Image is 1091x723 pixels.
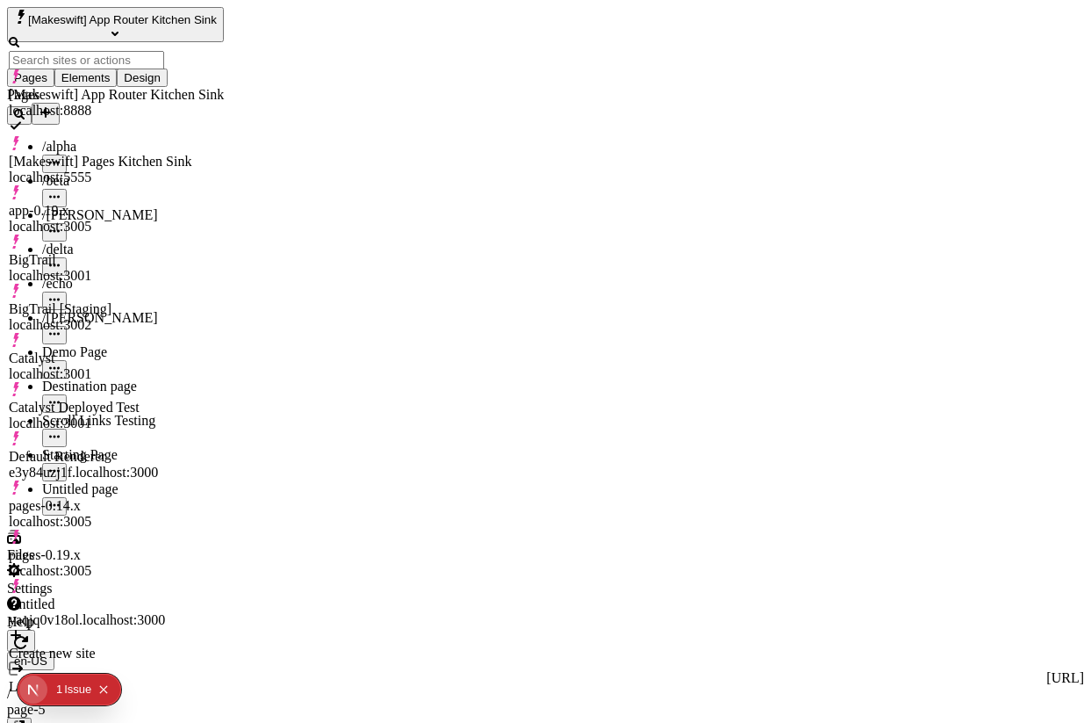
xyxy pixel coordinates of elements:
[7,69,54,87] button: Pages
[9,69,224,695] div: Suggestions
[9,514,224,530] div: localhost:3005
[7,670,1084,686] div: [URL]
[7,14,256,30] p: Cookie Test Route
[9,103,224,119] div: localhost:8888
[7,614,250,630] div: Help
[9,203,224,219] div: app-0.19.x
[9,400,224,416] div: Catalyst Deployed Test
[9,268,224,284] div: localhost:3001
[7,7,224,42] button: Select site
[9,87,224,103] div: [Makeswift] App Router Kitchen Sink
[9,612,224,628] div: yaqjq0v18ol.localhost:3000
[9,351,224,366] div: Catalyst
[9,563,224,579] div: localhost:3005
[9,679,224,695] div: Log out
[7,702,1084,718] div: page-5
[9,252,224,268] div: BigTrail
[9,449,224,465] div: Default Renderer
[9,465,224,481] div: e3y84uzj1f.localhost:3000
[9,301,224,317] div: BigTrail [Staging]
[9,366,224,382] div: localhost:3001
[9,498,224,514] div: pages-0.14.x
[7,87,250,103] div: Pages
[7,686,1084,702] div: /
[9,596,224,612] div: Untitled
[9,317,224,333] div: localhost:3002
[9,154,224,170] div: [Makeswift] Pages Kitchen Sink
[9,646,224,662] div: Create new site
[7,547,250,563] div: Files
[9,416,224,431] div: localhost:3001
[7,581,250,596] div: Settings
[9,51,164,69] input: Search sites or actions
[9,547,224,563] div: pages-0.19.x
[9,219,224,235] div: localhost:3005
[7,652,54,670] button: Open locale picker
[9,170,224,185] div: localhost:5555
[28,13,217,26] span: [Makeswift] App Router Kitchen Sink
